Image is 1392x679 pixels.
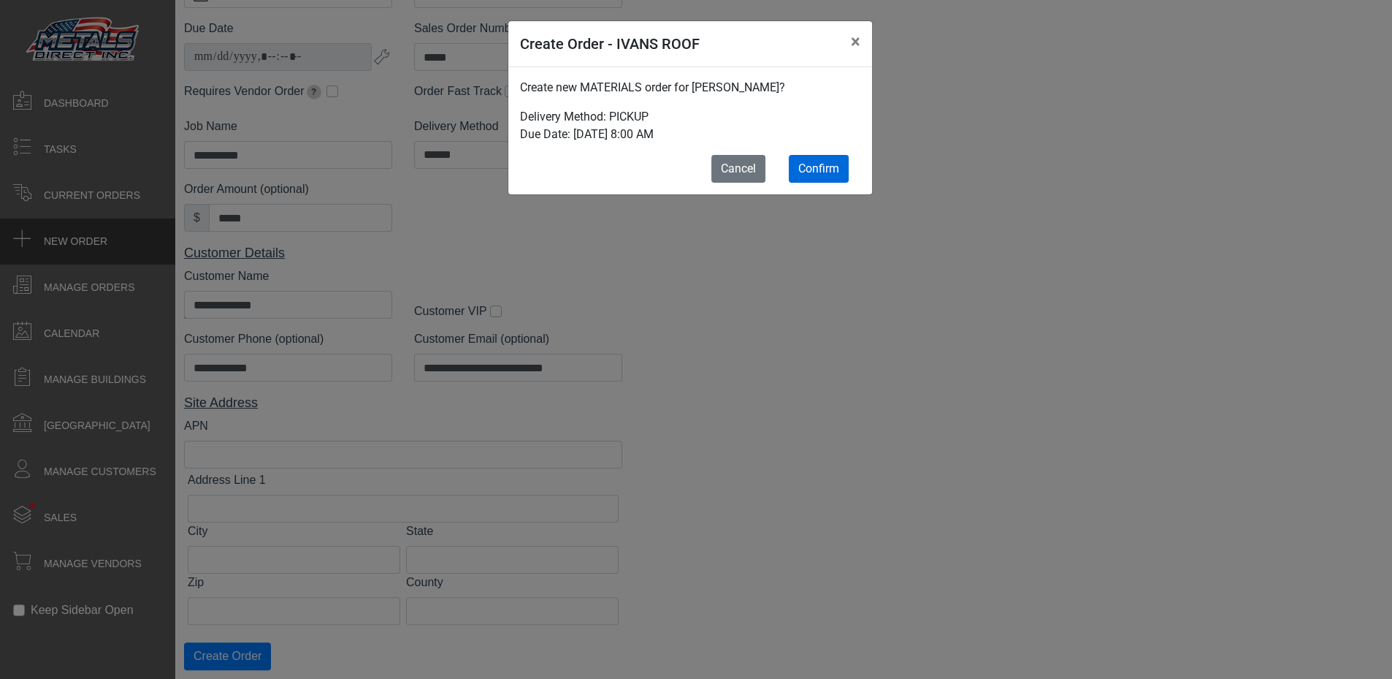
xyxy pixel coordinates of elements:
[520,79,860,96] p: Create new MATERIALS order for [PERSON_NAME]?
[789,155,849,183] button: Confirm
[520,33,700,55] h5: Create Order - IVANS ROOF
[711,155,765,183] button: Cancel
[798,162,839,175] span: Confirm
[839,21,872,62] button: Close
[520,108,860,143] p: Delivery Method: PICKUP Due Date: [DATE] 8:00 AM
